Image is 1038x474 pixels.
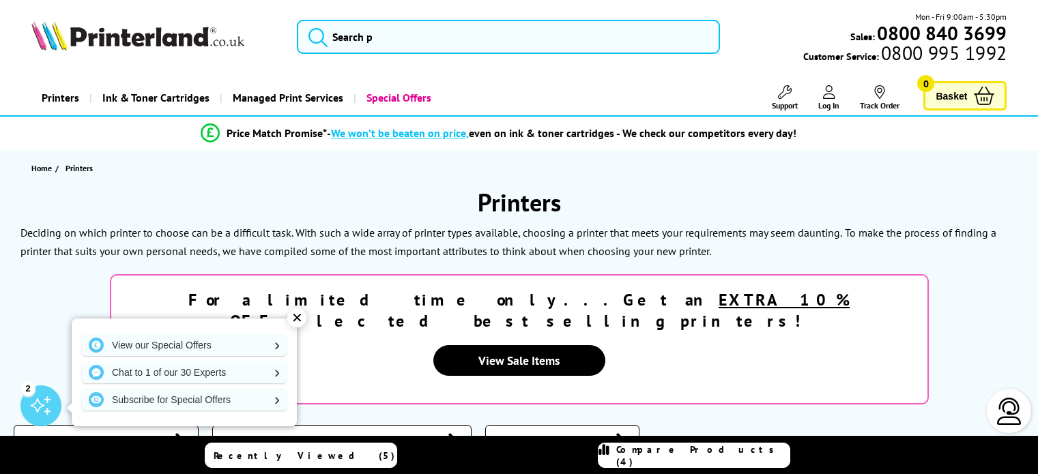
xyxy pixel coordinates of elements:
[354,80,442,115] a: Special Offers
[188,289,850,331] strong: For a limited time only...Get an selected best selling printers!
[879,46,1007,59] span: 0800 995 1992
[433,345,605,376] a: View Sale Items
[66,163,93,173] span: Printers
[917,75,934,92] span: 0
[850,30,875,43] span: Sales:
[212,425,472,454] a: Multifunction Printers
[28,432,168,446] span: Laser Printers
[297,20,720,54] input: Search p
[20,226,842,239] p: Deciding on which printer to choose can be a difficult task. With such a wide array of printer ty...
[772,100,798,110] span: Support
[31,20,280,53] a: Printerland Logo
[82,389,287,411] a: Subscribe for Special Offers
[772,85,798,110] a: Support
[7,121,990,145] li: modal_Promise
[220,80,354,115] a: Managed Print Services
[89,80,220,115] a: Ink & Toner Cartridges
[82,334,287,356] a: View our Special Offers
[31,161,55,175] a: Home
[818,85,839,110] a: Log In
[214,449,395,462] span: Recently Viewed (5)
[31,80,89,115] a: Printers
[331,126,469,140] span: We won’t be beaten on price,
[227,126,327,140] span: Price Match Promise*
[598,443,790,468] a: Compare Products (4)
[877,20,1007,46] b: 0800 840 3699
[915,10,1007,23] span: Mon - Fri 9:00am - 5:30pm
[227,432,441,446] span: Multifunction Printers
[818,100,839,110] span: Log In
[82,361,287,383] a: Chat to 1 of our 30 Experts
[230,289,850,331] u: EXTRA 10% OFF
[803,46,1007,63] span: Customer Service:
[923,81,1007,110] a: Basket 0
[996,398,1023,425] img: user-headset-light.svg
[875,27,1007,40] a: 0800 840 3699
[485,425,639,454] a: A3 Printers
[14,186,1024,218] h1: Printers
[20,381,35,396] div: 2
[616,443,790,468] span: Compare Products (4)
[327,126,796,140] div: - even on ink & toner cartridges - We check our competitors every day!
[860,85,899,110] a: Track Order
[287,308,306,327] div: ✕
[500,432,609,446] span: A3 Printers
[20,226,996,258] p: To make the process of finding a printer that suits your own personal needs, we have compiled som...
[102,80,210,115] span: Ink & Toner Cartridges
[936,87,967,105] span: Basket
[205,443,397,468] a: Recently Viewed (5)
[31,20,244,50] img: Printerland Logo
